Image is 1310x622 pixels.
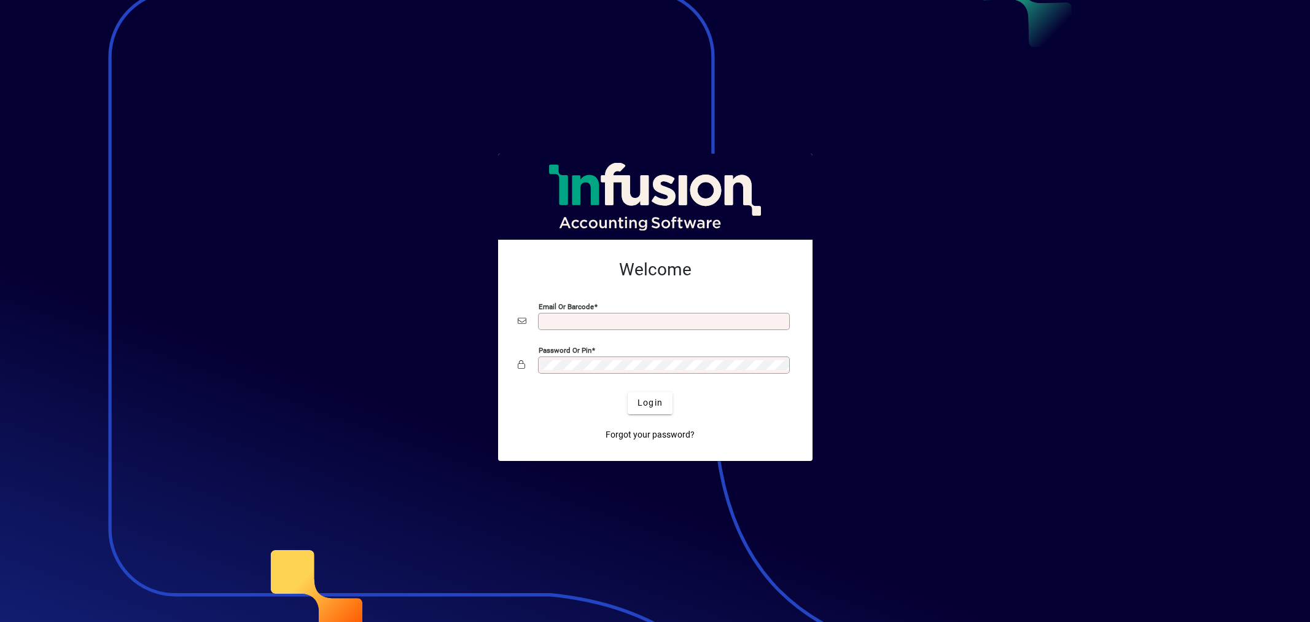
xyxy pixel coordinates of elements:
[606,428,695,441] span: Forgot your password?
[628,392,673,414] button: Login
[637,396,663,409] span: Login
[601,424,700,446] a: Forgot your password?
[539,345,591,354] mat-label: Password or Pin
[518,259,793,280] h2: Welcome
[539,302,594,310] mat-label: Email or Barcode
